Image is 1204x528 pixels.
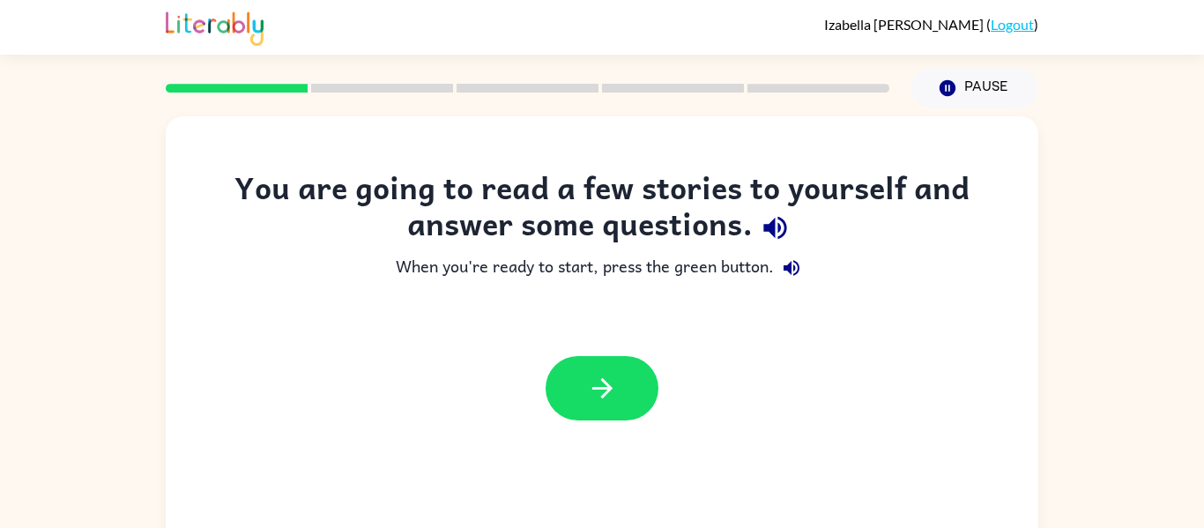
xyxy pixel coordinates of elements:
div: ( ) [824,16,1038,33]
button: Pause [910,68,1038,108]
a: Logout [991,16,1034,33]
div: When you're ready to start, press the green button. [201,250,1003,286]
span: Izabella [PERSON_NAME] [824,16,986,33]
div: You are going to read a few stories to yourself and answer some questions. [201,169,1003,250]
img: Literably [166,7,264,46]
